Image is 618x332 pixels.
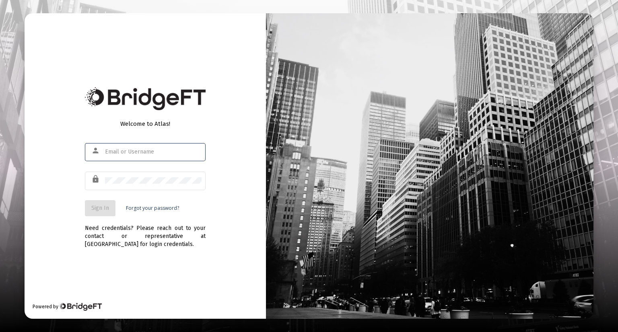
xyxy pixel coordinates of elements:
span: Sign In [91,205,109,211]
div: Need credentials? Please reach out to your contact or representative at [GEOGRAPHIC_DATA] for log... [85,216,206,248]
div: Welcome to Atlas! [85,120,206,128]
img: Bridge Financial Technology Logo [59,303,101,311]
mat-icon: person [91,146,101,156]
div: Powered by [33,303,101,311]
a: Forgot your password? [126,204,179,212]
button: Sign In [85,200,115,216]
input: Email or Username [105,149,202,155]
mat-icon: lock [91,174,101,184]
img: Bridge Financial Technology Logo [85,87,206,110]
